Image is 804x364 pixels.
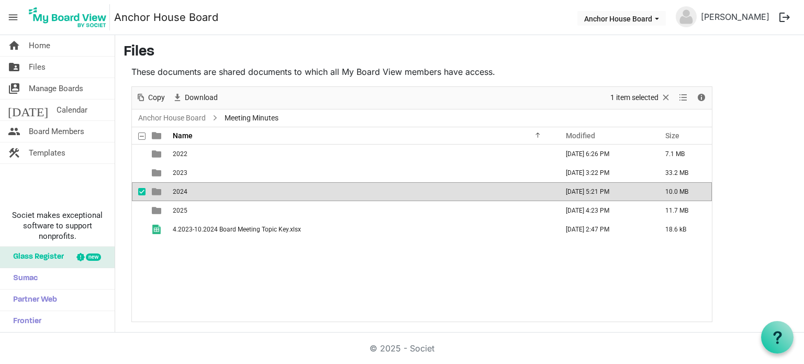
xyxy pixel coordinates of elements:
td: 18.6 kB is template cell column header Size [654,220,712,239]
span: Home [29,35,50,56]
span: Name [173,131,193,140]
td: is template cell column header type [146,201,170,220]
a: © 2025 - Societ [370,343,434,354]
span: folder_shared [8,57,20,78]
td: 2025 is template cell column header Name [170,201,555,220]
button: View dropdownbutton [677,91,689,104]
a: Anchor House Board [136,112,208,125]
button: Details [695,91,709,104]
td: 2022 is template cell column header Name [170,145,555,163]
span: Files [29,57,46,78]
span: Download [184,91,219,104]
span: Templates [29,142,65,163]
td: 33.2 MB is template cell column header Size [654,163,712,182]
td: is template cell column header type [146,145,170,163]
td: checkbox [132,220,146,239]
div: Clear selection [607,87,675,109]
div: View [675,87,693,109]
span: Frontier [8,311,41,332]
span: construction [8,142,20,163]
td: is template cell column header type [146,220,170,239]
span: Sumac [8,268,38,289]
div: Details [693,87,710,109]
img: no-profile-picture.svg [676,6,697,27]
td: March 10, 2023 6:26 PM column header Modified [555,145,654,163]
span: 1 item selected [609,91,660,104]
a: Anchor House Board [114,7,218,28]
span: Size [665,131,679,140]
span: Glass Register [8,247,64,268]
span: [DATE] [8,100,48,120]
span: Meeting Minutes [222,112,281,125]
span: home [8,35,20,56]
td: checkbox [132,182,146,201]
a: [PERSON_NAME] [697,6,774,27]
td: January 17, 2025 2:47 PM column header Modified [555,220,654,239]
span: 2024 [173,188,187,195]
span: Manage Boards [29,78,83,99]
p: These documents are shared documents to which all My Board View members have access. [131,65,712,78]
td: 2024 is template cell column header Name [170,182,555,201]
button: Copy [134,91,167,104]
button: Selection [609,91,673,104]
td: 11.7 MB is template cell column header Size [654,201,712,220]
span: Board Members [29,121,84,142]
button: Download [171,91,220,104]
td: checkbox [132,163,146,182]
td: is template cell column header type [146,163,170,182]
td: September 13, 2024 3:22 PM column header Modified [555,163,654,182]
span: Societ makes exceptional software to support nonprofits. [5,210,110,241]
img: My Board View Logo [26,4,110,30]
span: Partner Web [8,290,57,311]
span: 2023 [173,169,187,177]
td: 2023 is template cell column header Name [170,163,555,182]
span: 2025 [173,207,187,214]
div: Download [169,87,221,109]
button: Anchor House Board dropdownbutton [577,11,666,26]
td: 10.0 MB is template cell column header Size [654,182,712,201]
span: menu [3,7,23,27]
td: checkbox [132,145,146,163]
button: logout [774,6,796,28]
span: 2022 [173,150,187,158]
td: September 12, 2025 4:23 PM column header Modified [555,201,654,220]
td: 4.2023-10.2024 Board Meeting Topic Key.xlsx is template cell column header Name [170,220,555,239]
a: My Board View Logo [26,4,114,30]
span: people [8,121,20,142]
td: January 02, 2025 5:21 PM column header Modified [555,182,654,201]
h3: Files [124,43,796,61]
td: is template cell column header type [146,182,170,201]
div: new [86,253,101,261]
span: Calendar [57,100,87,120]
span: 4.2023-10.2024 Board Meeting Topic Key.xlsx [173,226,301,233]
span: switch_account [8,78,20,99]
span: Copy [147,91,166,104]
div: Copy [132,87,169,109]
td: 7.1 MB is template cell column header Size [654,145,712,163]
td: checkbox [132,201,146,220]
span: Modified [566,131,595,140]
